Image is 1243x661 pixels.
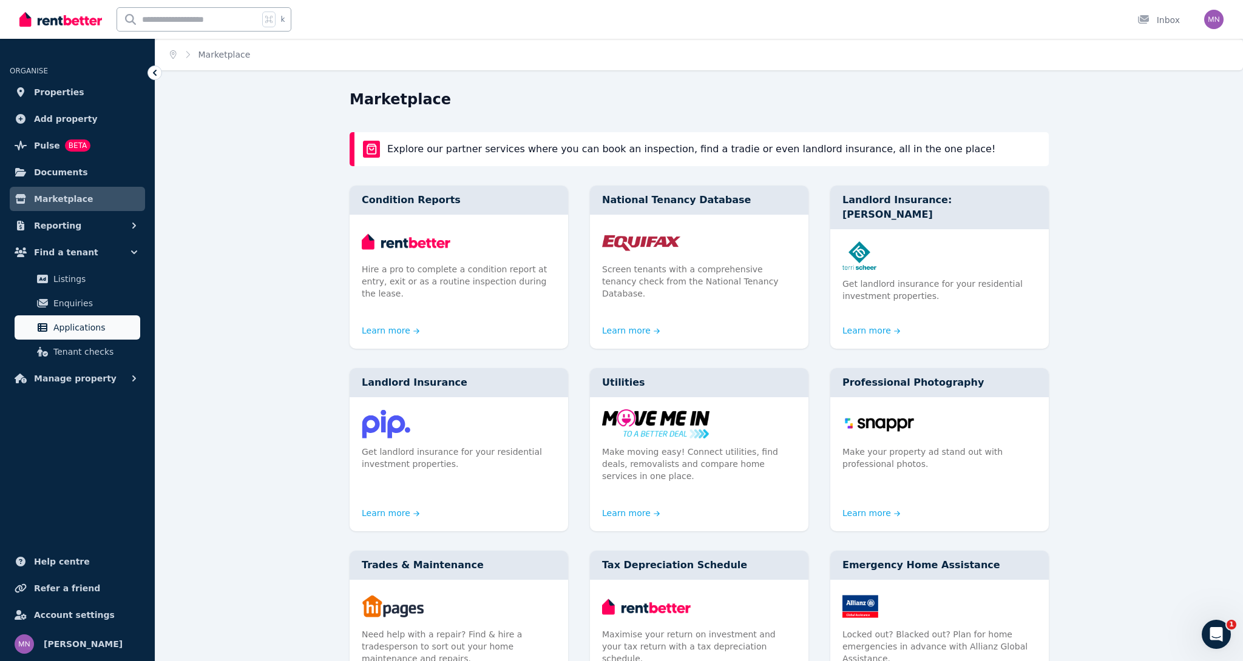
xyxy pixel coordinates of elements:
[590,186,808,215] div: National Tenancy Database
[10,107,145,131] a: Add property
[15,291,140,315] a: Enquiries
[34,371,117,386] span: Manage property
[34,608,115,622] span: Account settings
[362,446,556,470] p: Get landlord insurance for your residential investment properties.
[590,551,808,580] div: Tax Depreciation Schedule
[53,272,135,286] span: Listings
[155,39,265,70] nav: Breadcrumb
[602,446,796,482] p: Make moving easy! Connect utilities, find deals, removalists and compare home services in one place.
[842,507,901,519] a: Learn more
[350,186,568,215] div: Condition Reports
[602,409,796,438] img: Utilities
[44,637,123,651] span: [PERSON_NAME]
[842,324,901,337] a: Learn more
[10,240,145,264] button: Find a tenant
[34,245,98,260] span: Find a tenant
[10,80,145,104] a: Properties
[1204,10,1224,29] img: Massimo Nonis
[362,227,556,256] img: Condition Reports
[34,554,90,569] span: Help centre
[198,49,251,61] span: Marketplace
[842,592,1037,621] img: Emergency Home Assistance
[1202,620,1231,649] iframe: Intercom live chat
[362,592,556,621] img: Trades & Maintenance
[10,549,145,574] a: Help centre
[15,634,34,654] img: Massimo Nonis
[53,320,135,335] span: Applications
[34,165,88,180] span: Documents
[830,186,1049,229] div: Landlord Insurance: [PERSON_NAME]
[10,603,145,627] a: Account settings
[363,141,380,158] img: rentBetter Marketplace
[602,227,796,256] img: National Tenancy Database
[10,187,145,211] a: Marketplace
[10,160,145,184] a: Documents
[280,15,285,24] span: k
[362,409,556,438] img: Landlord Insurance
[350,368,568,397] div: Landlord Insurance
[602,263,796,300] p: Screen tenants with a comprehensive tenancy check from the National Tenancy Database.
[602,324,660,337] a: Learn more
[1137,14,1180,26] div: Inbox
[10,576,145,600] a: Refer a friend
[842,278,1037,302] p: Get landlord insurance for your residential investment properties.
[10,366,145,391] button: Manage property
[34,85,84,99] span: Properties
[842,446,1037,470] p: Make your property ad stand out with professional photos.
[10,133,145,158] a: PulseBETA
[842,241,1037,270] img: Landlord Insurance: Terri Scheer
[15,267,140,291] a: Listings
[65,139,90,152] span: BETA
[10,213,145,238] button: Reporting
[34,192,93,206] span: Marketplace
[590,368,808,397] div: Utilities
[350,551,568,580] div: Trades & Maintenance
[362,507,420,519] a: Learn more
[34,581,100,596] span: Refer a friend
[362,324,420,337] a: Learn more
[53,296,135,310] span: Enquiries
[34,112,98,126] span: Add property
[830,368,1049,397] div: Professional Photography
[34,218,81,233] span: Reporting
[53,344,135,359] span: Tenant checks
[362,263,556,300] p: Hire a pro to complete a condition report at entry, exit or as a routine inspection during the le...
[602,507,660,519] a: Learn more
[15,340,140,364] a: Tenant checks
[15,315,140,340] a: Applications
[1227,620,1236,629] span: 1
[34,138,60,153] span: Pulse
[19,10,102,29] img: RentBetter
[830,551,1049,580] div: Emergency Home Assistance
[10,67,48,75] span: ORGANISE
[350,90,451,109] h1: Marketplace
[602,592,796,621] img: Tax Depreciation Schedule
[387,142,995,156] p: Explore our partner services where you can book an inspection, find a tradie or even landlord ins...
[842,409,1037,438] img: Professional Photography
